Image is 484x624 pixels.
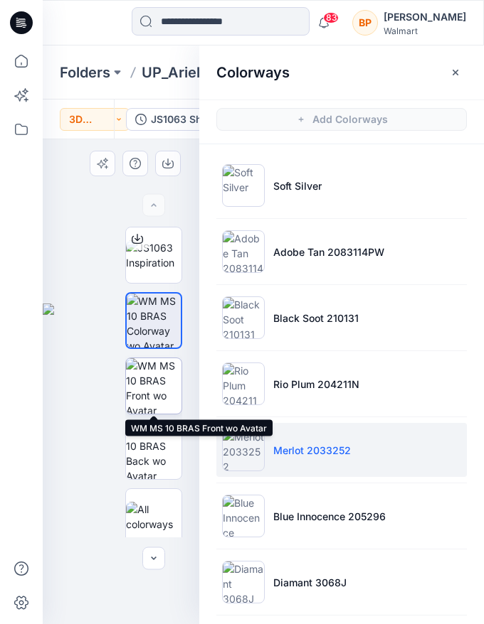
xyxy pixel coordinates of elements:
[273,443,351,458] p: Merlot 2033252
[222,230,265,273] img: Adobe Tan 2083114PW
[126,108,226,131] button: JS1063 Shine Micro Push Up Bra First Colorway
[273,311,359,326] p: Black Soot 210131
[222,429,265,471] img: Merlot 2033252
[273,244,384,259] p: Adobe Tan 2083114PW
[142,63,216,82] a: UP_Ariela Alpha_D29_[DEMOGRAPHIC_DATA] Intimates - Joyspun
[222,561,265,603] img: Diamant 3068J
[222,296,265,339] img: Black Soot 210131
[273,178,322,193] p: Soft Silver
[384,9,466,26] div: [PERSON_NAME]
[126,358,181,414] img: WM MS 10 BRAS Front wo Avatar
[60,63,110,82] a: Folders
[273,575,347,590] p: Diamant 3068J
[222,495,265,537] img: Blue Innocence 205296
[222,164,265,207] img: Soft Silver
[273,509,386,524] p: Blue Innocence 205296
[222,362,265,405] img: Rio Plum 204211N
[323,12,339,23] span: 83
[126,240,181,270] img: JS1063 Inspiration
[216,64,290,81] h2: Colorways
[43,303,199,624] img: eyJhbGciOiJIUzI1NiIsImtpZCI6IjAiLCJzbHQiOiJzZXMiLCJ0eXAiOiJKV1QifQ.eyJkYXRhIjp7InR5cGUiOiJzdG9yYW...
[384,26,466,36] div: Walmart
[151,112,216,127] div: JS1063 Shine Micro Push Up Bra First Colorway
[352,10,378,36] div: BP
[126,502,181,532] img: All colorways
[127,294,181,348] img: WM MS 10 BRAS Colorway wo Avatar
[126,424,181,479] img: WM MS 10 BRAS Back wo Avatar
[273,377,359,392] p: Rio Plum 204211N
